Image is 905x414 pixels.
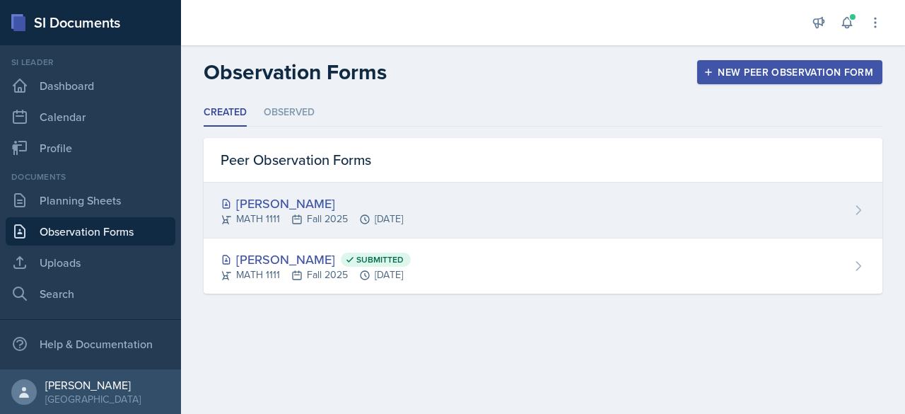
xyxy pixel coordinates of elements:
[6,330,175,358] div: Help & Documentation
[706,67,873,78] div: New Peer Observation Form
[204,99,247,127] li: Created
[45,392,141,406] div: [GEOGRAPHIC_DATA]
[221,250,411,269] div: [PERSON_NAME]
[6,103,175,131] a: Calendar
[6,56,175,69] div: Si leader
[221,268,411,282] div: MATH 1111 Fall 2025 [DATE]
[204,238,882,294] a: [PERSON_NAME] Submitted MATH 1111Fall 2025[DATE]
[6,134,175,162] a: Profile
[221,194,403,213] div: [PERSON_NAME]
[6,186,175,214] a: Planning Sheets
[6,71,175,100] a: Dashboard
[356,254,404,265] span: Submitted
[204,59,387,85] h2: Observation Forms
[204,183,882,238] a: [PERSON_NAME] MATH 1111Fall 2025[DATE]
[221,212,403,226] div: MATH 1111 Fall 2025 [DATE]
[45,378,141,392] div: [PERSON_NAME]
[6,248,175,277] a: Uploads
[6,171,175,183] div: Documents
[6,217,175,246] a: Observation Forms
[204,138,882,183] div: Peer Observation Forms
[264,99,315,127] li: Observed
[6,280,175,308] a: Search
[697,60,882,84] button: New Peer Observation Form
